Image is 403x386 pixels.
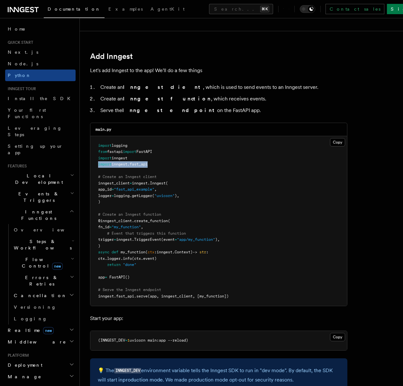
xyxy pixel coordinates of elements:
span: : [154,250,157,254]
span: fn_id [98,225,109,229]
button: Cancellation [11,290,76,301]
span: Leveraging Steps [8,126,62,137]
span: inngest [132,181,148,185]
span: Context) [175,250,193,254]
span: FastAPI [136,149,152,154]
span: inngest_client [98,181,130,185]
a: AgentKit [147,2,188,17]
span: # Create an Inngest client [98,174,157,179]
span: ), [215,237,220,242]
span: , [141,225,143,229]
span: Documentation [48,6,101,12]
span: = [130,181,132,185]
span: . [132,219,134,223]
a: Home [5,23,76,35]
span: Inngest tour [5,86,36,91]
span: Platform [5,353,29,358]
span: Quick start [5,40,33,45]
a: Examples [105,2,147,17]
span: fast_api [116,294,134,298]
button: Inngest Functions [5,206,76,224]
button: Middleware [5,336,76,348]
a: Setting up your app [5,140,76,158]
span: import [123,149,136,154]
span: . [121,256,123,261]
span: ( [152,193,154,198]
span: logging [112,143,127,148]
span: inngest [157,250,172,254]
a: Overview [11,224,76,236]
p: Let's add Inngest to the app! We'll do a few things [90,66,347,75]
a: Install the SDK [5,93,76,104]
span: Your first Functions [8,108,46,119]
span: return [107,262,121,267]
button: Local Development [5,170,76,188]
span: Python [8,73,31,78]
button: Errors & Retries [11,272,76,290]
button: Toggle dark mode [300,5,315,13]
span: info [123,256,132,261]
span: "app/my_function" [177,237,215,242]
a: Python [5,70,76,81]
span: Deployment [5,362,42,368]
span: inngest. [116,237,134,242]
span: # Event that triggers this function [107,231,186,236]
span: Node.js [8,61,38,66]
span: ) [98,200,100,204]
span: Local Development [5,173,70,185]
span: () [125,275,130,279]
span: fastapi [107,149,123,154]
span: inngest [112,162,127,166]
span: create_function [134,219,168,223]
span: import [98,156,112,160]
span: Setting up your app [8,144,63,155]
button: Manage [5,371,76,382]
span: import [98,143,112,148]
button: Realtimenew [5,325,76,336]
a: Logging [11,313,76,325]
span: = [125,338,127,343]
span: . [134,294,136,298]
span: Install the SDK [8,96,74,101]
span: "done" [123,262,136,267]
strong: Inngest endpoint [122,107,217,113]
span: ctx [148,250,154,254]
span: . [105,256,107,261]
button: Deployment [5,359,76,371]
span: ( [145,250,148,254]
span: app [98,275,105,279]
span: def [112,250,118,254]
span: Errors & Retries [11,274,70,287]
span: Cancellation [11,292,67,299]
span: (event [161,237,175,242]
span: : [206,250,208,254]
p: 💡 The environment variable tells the Inngest SDK to run in "dev mode". By default, the SDK will s... [98,366,340,384]
span: , [154,187,157,192]
span: ), [175,193,179,198]
span: FastAPI [109,275,125,279]
span: = [112,187,114,192]
a: Documentation [44,2,105,18]
span: ctx [98,256,105,261]
a: Your first Functions [5,104,76,122]
strong: Inngest function [123,96,211,102]
a: production mode [123,377,163,383]
li: Serve the on the FastAPI app. [98,106,347,115]
span: logging. [114,193,132,198]
span: str [199,250,206,254]
span: async [98,250,109,254]
span: ( [166,181,168,185]
span: fast_api [130,162,148,166]
span: logger [98,193,112,198]
span: Events & Triggers [5,191,70,203]
span: new [43,327,54,334]
span: "fast_api_example" [114,187,154,192]
span: Realtime [5,327,54,334]
span: Flow Control [11,256,71,269]
span: . [148,181,150,185]
code: INNGEST_DEV [114,368,141,373]
span: . [172,250,175,254]
span: ( [168,219,170,223]
span: (ctx.event) [132,256,157,261]
span: (app, inngest_client, [my_function]) [148,294,229,298]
